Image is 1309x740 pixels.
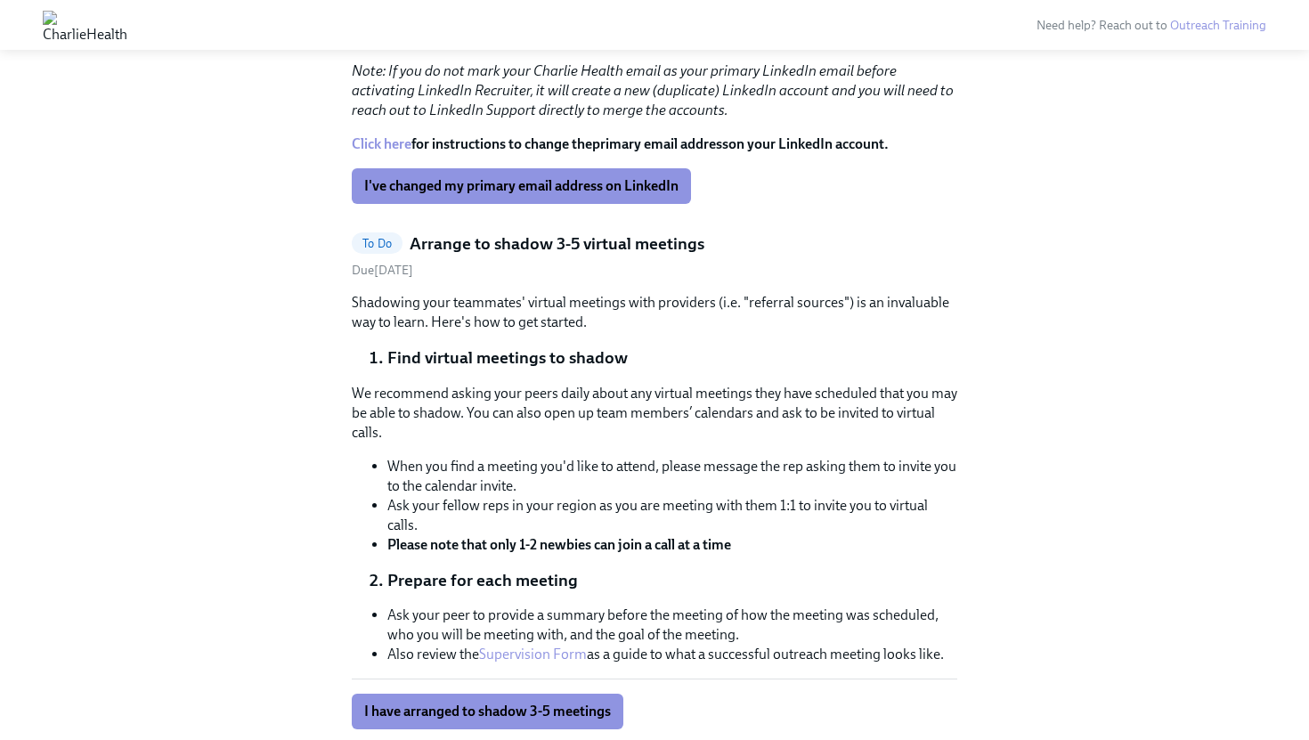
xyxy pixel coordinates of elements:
[352,237,402,250] span: To Do
[352,168,691,204] button: I've changed my primary email address on LinkedIn
[387,457,957,496] li: When you find a meeting you'd like to attend, please message the rep asking them to invite you to...
[352,384,957,443] p: We recommend asking your peers daily about any virtual meetings they have scheduled that you may ...
[387,645,957,664] li: Also review the as a guide to what a successful outreach meeting looks like.
[387,536,731,553] strong: Please note that only 1-2 newbies can join a call at a time
[1037,18,1266,33] span: Need help? Reach out to
[387,346,957,370] li: Find virtual meetings to shadow
[352,293,957,332] p: Shadowing your teammates' virtual meetings with providers (i.e. "referral sources") is an invalua...
[352,232,957,280] a: To DoArrange to shadow 3-5 virtual meetingsDue[DATE]
[592,135,728,152] strong: primary email address
[352,135,889,152] strong: for instructions to change the on your LinkedIn account.
[364,177,679,195] span: I've changed my primary email address on LinkedIn
[387,606,957,645] li: Ask your peer to provide a summary before the meeting of how the meeting was scheduled, who you w...
[352,135,411,152] a: Click here
[387,496,957,535] li: Ask your fellow reps in your region as you are meeting with them 1:1 to invite you to virtual calls.
[352,694,623,729] button: I have arranged to shadow 3-5 meetings
[43,11,127,39] img: CharlieHealth
[352,62,954,118] em: Note: If you do not mark your Charlie Health email as your primary LinkedIn email before activati...
[1170,18,1266,33] a: Outreach Training
[410,232,704,256] h5: Arrange to shadow 3-5 virtual meetings
[352,263,413,278] span: Tuesday, August 12th 2025, 10:00 am
[387,569,957,592] li: Prepare for each meeting
[364,703,611,720] span: I have arranged to shadow 3-5 meetings
[479,646,587,663] a: Supervision Form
